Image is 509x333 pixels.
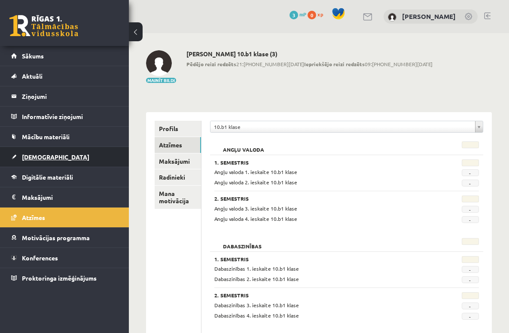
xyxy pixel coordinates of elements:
[214,265,299,272] span: Dabaszinības 1. ieskaite 10.b1 klase
[304,61,365,67] b: Iepriekšējo reizi redzēts
[22,153,89,161] span: [DEMOGRAPHIC_DATA]
[214,256,433,262] h3: 1. Semestris
[155,169,201,185] a: Radinieki
[317,11,323,18] span: xp
[11,127,118,147] a: Mācību materiāli
[186,61,236,67] b: Pēdējo reizi redzēts
[308,11,327,18] a: 0 xp
[186,50,433,58] h2: [PERSON_NAME] 10.b1 klase (3)
[9,15,78,37] a: Rīgas 1. Tālmācības vidusskola
[22,72,43,80] span: Aktuāli
[11,167,118,187] a: Digitālie materiāli
[214,168,297,175] span: Angļu valoda 1. ieskaite 10.b1 klase
[22,86,118,106] legend: Ziņojumi
[11,147,118,167] a: [DEMOGRAPHIC_DATA]
[214,121,472,132] span: 10.b1 klase
[388,13,396,21] img: Maksims Cibuļskis
[290,11,298,19] span: 3
[146,50,172,76] img: Maksims Cibuļskis
[214,179,297,186] span: Angļu valoda 2. ieskaite 10.b1 klase
[11,228,118,247] a: Motivācijas programma
[11,208,118,227] a: Atzīmes
[214,302,299,309] span: Dabaszinības 3. ieskaite 10.b1 klase
[186,60,433,68] span: 21:[PHONE_NUMBER][DATE] 09:[PHONE_NUMBER][DATE]
[214,159,433,165] h3: 1. Semestris
[290,11,306,18] a: 3 mP
[214,238,270,247] h2: Dabaszinības
[155,153,201,169] a: Maksājumi
[155,121,201,137] a: Profils
[11,66,118,86] a: Aktuāli
[22,254,58,262] span: Konferences
[11,248,118,268] a: Konferences
[22,173,73,181] span: Digitālie materiāli
[155,137,201,153] a: Atzīmes
[22,52,44,60] span: Sākums
[11,187,118,207] a: Maksājumi
[11,107,118,126] a: Informatīvie ziņojumi
[214,312,299,319] span: Dabaszinības 4. ieskaite 10.b1 klase
[146,78,176,83] button: Mainīt bildi
[214,215,297,222] span: Angļu valoda 4. ieskaite 10.b1 klase
[214,141,273,150] h2: Angļu valoda
[155,186,201,209] a: Mana motivācija
[22,107,118,126] legend: Informatīvie ziņojumi
[462,169,479,176] span: -
[308,11,316,19] span: 0
[22,133,70,141] span: Mācību materiāli
[214,275,299,282] span: Dabaszinības 2. ieskaite 10.b1 klase
[299,11,306,18] span: mP
[214,196,433,202] h3: 2. Semestris
[462,276,479,283] span: -
[462,206,479,213] span: -
[462,302,479,309] span: -
[462,180,479,186] span: -
[214,205,297,212] span: Angļu valoda 3. ieskaite 10.b1 klase
[11,86,118,106] a: Ziņojumi
[462,216,479,223] span: -
[402,12,456,21] a: [PERSON_NAME]
[22,274,97,282] span: Proktoringa izmēģinājums
[11,268,118,288] a: Proktoringa izmēģinājums
[462,266,479,273] span: -
[462,313,479,320] span: -
[210,121,483,132] a: 10.b1 klase
[11,46,118,66] a: Sākums
[22,234,90,241] span: Motivācijas programma
[22,187,118,207] legend: Maksājumi
[214,292,433,298] h3: 2. Semestris
[22,214,45,221] span: Atzīmes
